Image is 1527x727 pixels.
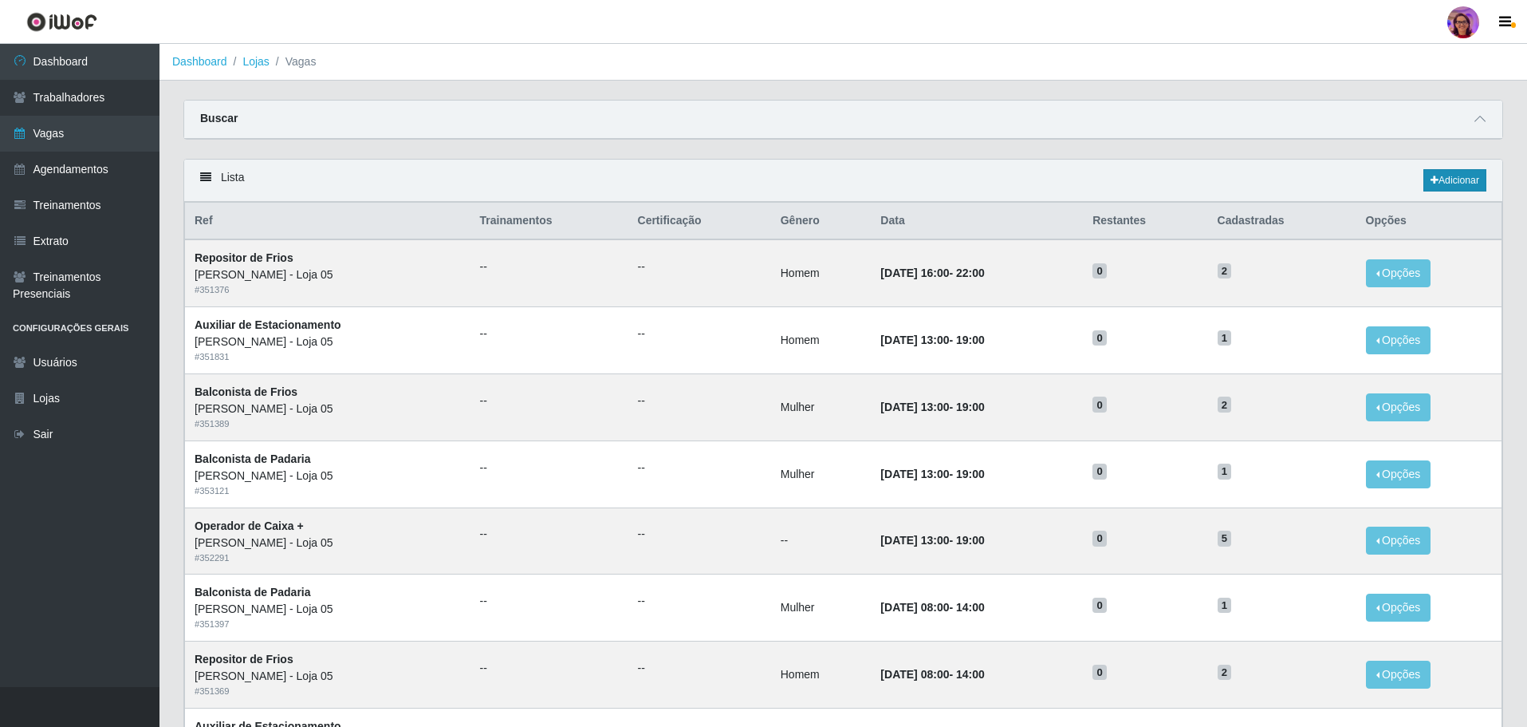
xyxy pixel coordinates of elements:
[1092,531,1107,547] span: 0
[195,586,311,599] strong: Balconista de Padaria
[1083,203,1207,240] th: Restantes
[880,668,949,681] time: [DATE] 08:00
[1092,665,1107,681] span: 0
[638,593,762,610] ul: --
[638,460,762,476] ul: --
[956,334,985,346] time: 19:00
[159,44,1527,81] nav: breadcrumb
[871,203,1083,240] th: Data
[195,618,461,631] div: # 351397
[956,401,985,413] time: 19:00
[1092,598,1107,614] span: 0
[1218,397,1232,413] span: 2
[880,401,949,413] time: [DATE] 13:00
[185,203,470,240] th: Ref
[195,283,461,297] div: # 351376
[1218,531,1232,547] span: 5
[880,534,984,547] strong: -
[1366,460,1431,488] button: Opções
[195,653,293,666] strong: Repositor de Frios
[1218,330,1232,346] span: 1
[1218,598,1232,614] span: 1
[771,441,872,508] td: Mulher
[270,53,317,70] li: Vagas
[771,239,872,306] td: Homem
[195,520,304,532] strong: Operador de Caixa +
[480,526,619,543] ul: --
[880,401,984,413] strong: -
[480,326,619,342] ul: --
[628,203,771,240] th: Certificação
[956,267,985,279] time: 22:00
[195,668,461,685] div: [PERSON_NAME] - Loja 05
[956,534,985,547] time: 19:00
[195,484,461,498] div: # 353121
[480,460,619,476] ul: --
[26,12,97,32] img: CoreUI Logo
[638,526,762,543] ul: --
[880,601,984,614] strong: -
[195,334,461,350] div: [PERSON_NAME] - Loja 05
[1366,326,1431,354] button: Opções
[1092,397,1107,413] span: 0
[771,203,872,240] th: Gênero
[880,601,949,614] time: [DATE] 08:00
[195,385,297,398] strong: Balconista de Frios
[771,307,872,374] td: Homem
[195,350,461,364] div: # 351831
[195,401,461,417] div: [PERSON_NAME] - Loja 05
[195,685,461,698] div: # 351369
[195,468,461,484] div: [PERSON_NAME] - Loja 05
[242,55,269,68] a: Lojas
[195,318,341,331] strong: Auxiliar de Estacionamento
[1366,393,1431,421] button: Opções
[1208,203,1356,240] th: Cadastradas
[1218,263,1232,279] span: 2
[1366,259,1431,287] button: Opções
[880,468,984,480] strong: -
[480,259,619,275] ul: --
[195,535,461,551] div: [PERSON_NAME] - Loja 05
[1356,203,1502,240] th: Opções
[1218,464,1232,480] span: 1
[172,55,227,68] a: Dashboard
[195,251,293,264] strong: Repositor de Frios
[184,160,1502,202] div: Lista
[480,593,619,610] ul: --
[1092,263,1107,279] span: 0
[480,660,619,677] ul: --
[1366,527,1431,555] button: Opções
[1423,169,1486,192] a: Adicionar
[638,326,762,342] ul: --
[880,534,949,547] time: [DATE] 13:00
[1366,661,1431,689] button: Opções
[195,267,461,283] div: [PERSON_NAME] - Loja 05
[880,334,949,346] time: [DATE] 13:00
[880,668,984,681] strong: -
[638,660,762,677] ul: --
[1092,330,1107,346] span: 0
[1092,464,1107,480] span: 0
[880,267,949,279] time: [DATE] 16:00
[880,267,984,279] strong: -
[771,373,872,441] td: Mulher
[1218,665,1232,681] span: 2
[956,601,985,614] time: 14:00
[195,601,461,618] div: [PERSON_NAME] - Loja 05
[470,203,628,240] th: Trainamentos
[480,393,619,409] ul: --
[195,551,461,565] div: # 352291
[638,393,762,409] ul: --
[956,668,985,681] time: 14:00
[880,468,949,480] time: [DATE] 13:00
[195,452,311,465] strong: Balconista de Padaria
[1366,594,1431,622] button: Opções
[771,508,872,575] td: --
[638,259,762,275] ul: --
[956,468,985,480] time: 19:00
[200,112,238,124] strong: Buscar
[880,334,984,346] strong: -
[771,575,872,642] td: Mulher
[195,417,461,431] div: # 351389
[771,642,872,709] td: Homem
